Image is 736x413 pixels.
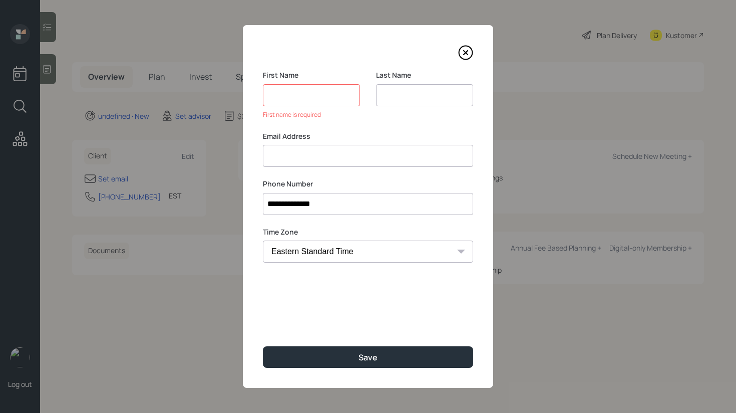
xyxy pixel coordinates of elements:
[263,179,473,189] label: Phone Number
[263,131,473,141] label: Email Address
[376,70,473,80] label: Last Name
[358,352,378,363] div: Save
[263,110,360,119] div: First name is required
[263,227,473,237] label: Time Zone
[263,346,473,368] button: Save
[263,70,360,80] label: First Name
